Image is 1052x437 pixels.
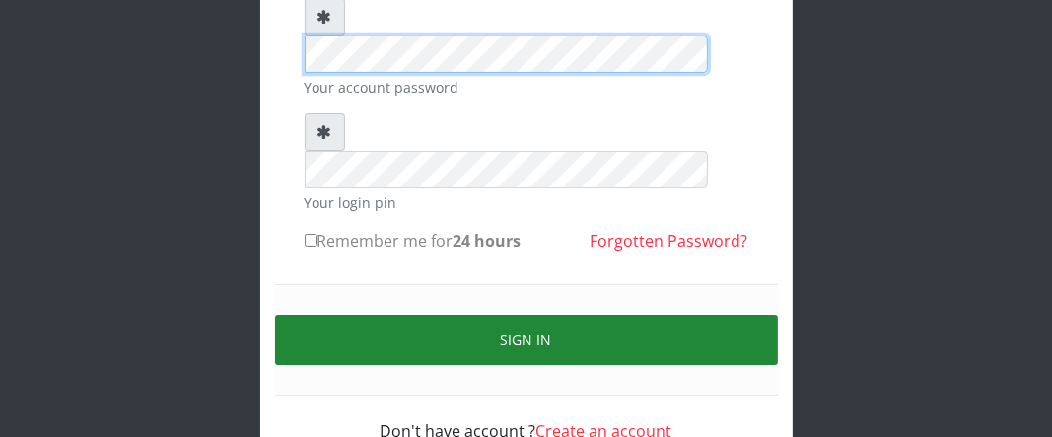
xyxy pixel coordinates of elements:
[305,192,748,213] small: Your login pin
[305,77,748,98] small: Your account password
[305,229,522,253] label: Remember me for
[305,234,317,247] input: Remember me for24 hours
[591,230,748,252] a: Forgotten Password?
[454,230,522,252] b: 24 hours
[275,315,778,365] button: Sign in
